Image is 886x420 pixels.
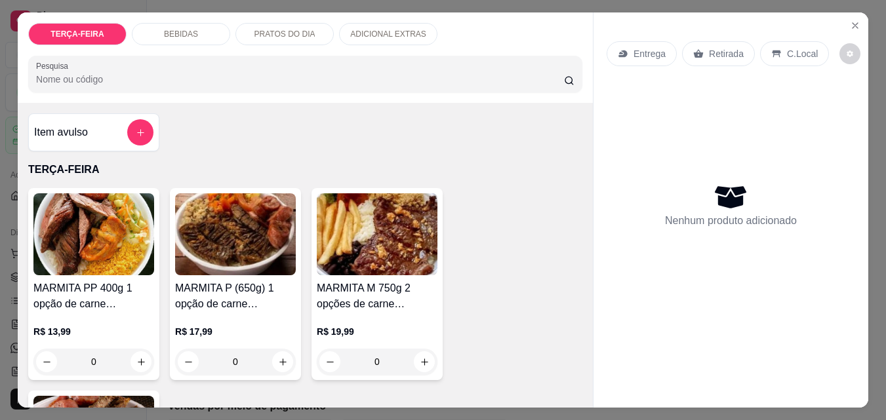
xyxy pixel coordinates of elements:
img: product-image [317,193,437,275]
p: TERÇA-FEIRA [28,162,582,178]
p: C.Local [787,47,818,60]
label: Pesquisa [36,60,73,71]
p: ADICIONAL EXTRAS [350,29,426,39]
p: PRATOS DO DIA [254,29,315,39]
img: product-image [175,193,296,275]
img: product-image [33,193,154,275]
h4: Item avulso [34,124,88,140]
p: Retirada [709,47,744,60]
h4: MARMITA M 750g 2 opções de carne (proteína) [317,280,437,312]
button: Close [845,15,866,36]
p: BEBIDAS [164,29,198,39]
h4: MARMITA P (650g) 1 opção de carne (proteína) [175,280,296,312]
h4: MARMITA PP 400g 1 opção de carne (proteína) [33,280,154,312]
button: add-separate-item [127,119,153,145]
p: R$ 19,99 [317,325,437,338]
p: TERÇA-FEIRA [50,29,104,39]
button: decrease-product-quantity [839,43,860,64]
p: R$ 17,99 [175,325,296,338]
p: Entrega [634,47,666,60]
p: R$ 13,99 [33,325,154,338]
p: Nenhum produto adicionado [665,213,797,229]
input: Pesquisa [36,73,564,86]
